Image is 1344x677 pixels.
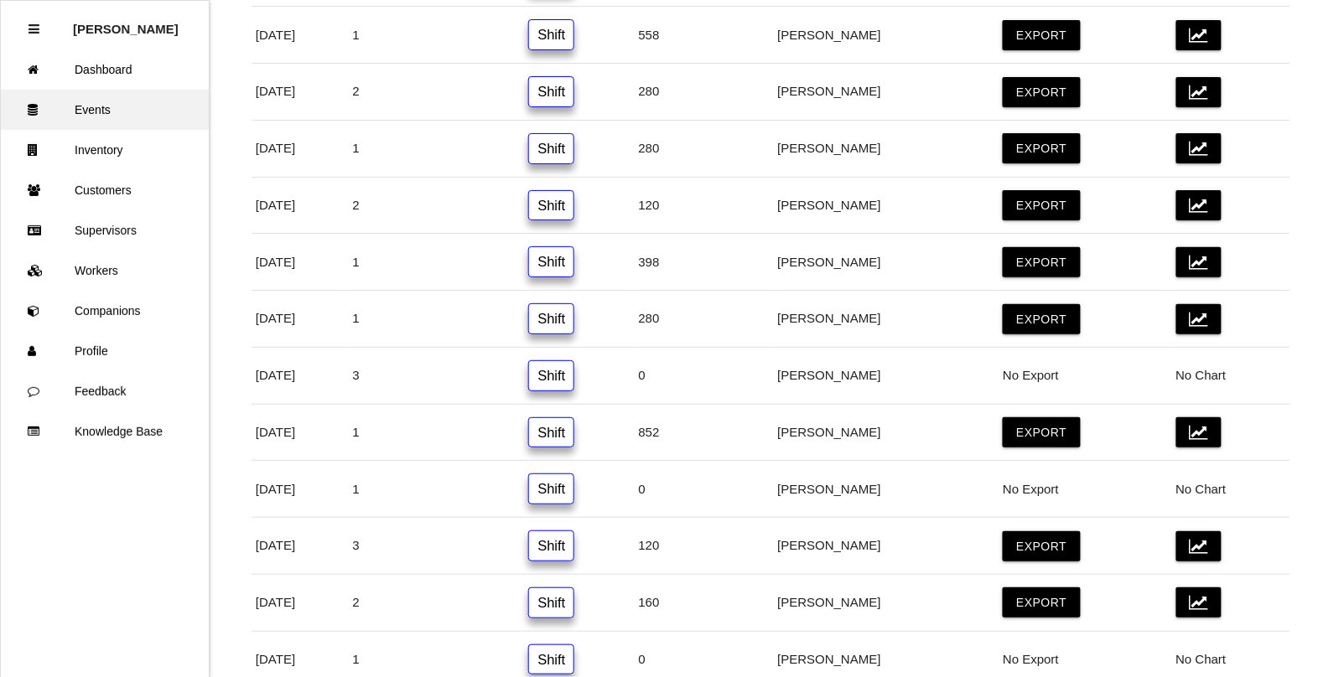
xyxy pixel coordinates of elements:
[348,574,524,631] td: 2
[635,347,774,404] td: 0
[635,291,774,348] td: 280
[528,303,574,334] a: Shift
[635,64,774,121] td: 280
[528,587,574,618] a: Shift
[348,291,524,348] td: 1
[1003,190,1080,220] button: Export
[348,120,524,177] td: 1
[635,518,774,575] td: 120
[635,574,774,631] td: 160
[1003,20,1080,50] button: Export
[635,7,774,64] td: 558
[252,234,348,291] td: [DATE]
[1003,531,1080,561] button: Export
[773,177,999,234] td: [PERSON_NAME]
[528,76,574,107] a: Shift
[528,530,574,561] a: Shift
[1,251,209,291] a: Workers
[773,347,999,404] td: [PERSON_NAME]
[528,360,574,391] a: Shift
[348,461,524,518] td: 1
[1003,587,1080,618] button: Export
[528,19,574,50] a: Shift
[1,411,209,452] a: Knowledge Base
[73,9,179,36] p: Rosie Blandino
[999,347,1171,404] td: No Export
[773,7,999,64] td: [PERSON_NAME]
[1,49,209,90] a: Dashboard
[252,64,348,121] td: [DATE]
[252,177,348,234] td: [DATE]
[252,404,348,461] td: [DATE]
[1,130,209,170] a: Inventory
[528,133,574,164] a: Shift
[999,461,1171,518] td: No Export
[1,90,209,130] a: Events
[773,461,999,518] td: [PERSON_NAME]
[528,190,574,221] a: Shift
[29,9,39,49] div: Close
[1003,247,1080,277] button: Export
[635,234,774,291] td: 398
[1,371,209,411] a: Feedback
[528,644,574,675] a: Shift
[1,170,209,210] a: Customers
[528,417,574,448] a: Shift
[635,177,774,234] td: 120
[773,120,999,177] td: [PERSON_NAME]
[773,404,999,461] td: [PERSON_NAME]
[1172,347,1290,404] td: No Chart
[1003,77,1080,107] button: Export
[252,461,348,518] td: [DATE]
[252,291,348,348] td: [DATE]
[252,574,348,631] td: [DATE]
[773,234,999,291] td: [PERSON_NAME]
[1,331,209,371] a: Profile
[1003,417,1080,447] button: Export
[348,64,524,121] td: 2
[635,404,774,461] td: 852
[773,518,999,575] td: [PERSON_NAME]
[348,7,524,64] td: 1
[348,347,524,404] td: 3
[1172,461,1290,518] td: No Chart
[773,291,999,348] td: [PERSON_NAME]
[1,291,209,331] a: Companions
[528,473,574,504] a: Shift
[1003,304,1080,334] button: Export
[252,347,348,404] td: [DATE]
[348,518,524,575] td: 3
[252,120,348,177] td: [DATE]
[252,518,348,575] td: [DATE]
[635,461,774,518] td: 0
[773,574,999,631] td: [PERSON_NAME]
[348,404,524,461] td: 1
[1003,133,1080,163] button: Export
[1,210,209,251] a: Supervisors
[635,120,774,177] td: 280
[252,7,348,64] td: [DATE]
[348,234,524,291] td: 1
[348,177,524,234] td: 2
[528,246,574,277] a: Shift
[773,64,999,121] td: [PERSON_NAME]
